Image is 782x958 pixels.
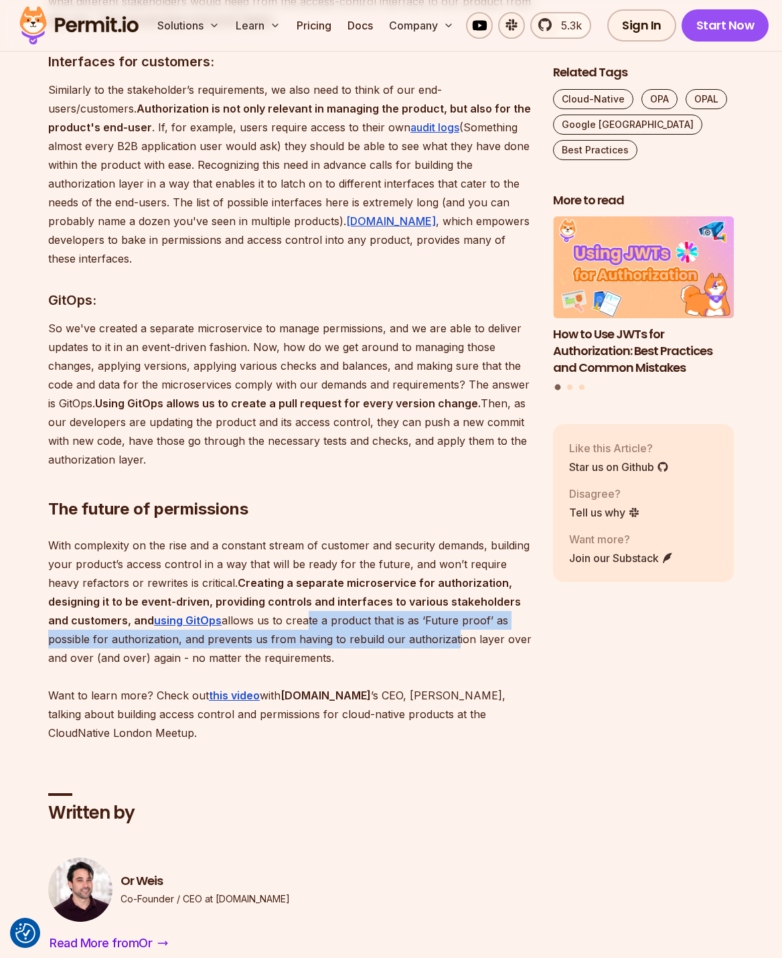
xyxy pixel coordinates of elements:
h2: Related Tags [553,64,734,81]
a: Pricing [291,12,337,39]
a: Start Now [682,9,769,42]
strong: Authorization is not only relevant in managing the product, but also for the product's end-user [48,102,531,134]
a: 5.3k [530,12,591,39]
h3: How to Use JWTs for Authorization: Best Practices and Common Mistakes [553,326,734,376]
a: this video [209,689,260,702]
h2: More to read [553,192,734,209]
a: Docs [342,12,378,39]
div: Posts [553,217,734,393]
p: So we've created a separate microservice to manage permissions, and we are able to deliver update... [48,319,532,469]
img: Permit logo [13,3,145,48]
strong: Creating a separate microservice for authorization, designing it to be event-driven, providing co... [48,576,521,627]
h3: Or Weis [121,873,290,890]
span: 5.3k [553,17,582,33]
button: Company [384,12,459,39]
a: audit logs [410,121,459,134]
button: Go to slide 3 [579,385,584,390]
button: Learn [230,12,286,39]
a: Tell us why [569,504,640,521]
img: Revisit consent button [15,923,35,943]
a: OPAL [686,89,727,109]
strong: [DOMAIN_NAME] [281,689,371,702]
button: Go to slide 2 [567,385,572,390]
a: Sign In [607,9,676,42]
p: Similarly to the stakeholder’s requirements, we also need to think of our end-users/customers. . ... [48,80,532,268]
a: Join our Substack [569,550,674,566]
p: Like this Article? [569,440,669,456]
button: Solutions [152,12,225,39]
h3: Interfaces for customers: [48,51,532,72]
a: How to Use JWTs for Authorization: Best Practices and Common MistakesHow to Use JWTs for Authoriz... [553,217,734,377]
p: Disagree? [569,486,640,502]
h3: GitOps: [48,289,532,311]
h2: Written by [48,801,532,825]
a: OPA [641,89,678,109]
a: Google [GEOGRAPHIC_DATA] [553,115,702,135]
span: Read More from Or [50,934,152,953]
a: using GitOps [154,614,222,627]
li: 1 of 3 [553,217,734,377]
img: How to Use JWTs for Authorization: Best Practices and Common Mistakes [553,217,734,319]
button: Go to slide 1 [555,385,561,391]
h2: The future of permissions [48,445,532,520]
img: Or Weis [48,858,112,922]
strong: Using GitOps allows us to create a pull request for every version change. [95,397,481,410]
a: Read More fromOr [48,933,169,954]
p: Want more? [569,531,674,547]
a: Cloud-Native [553,89,633,109]
p: With complexity on the rise and a constant stream of customer and security demands, building your... [48,536,532,742]
a: Best Practices [553,140,637,160]
button: Consent Preferences [15,923,35,943]
a: [DOMAIN_NAME] [346,214,436,228]
p: Co-Founder / CEO at [DOMAIN_NAME] [121,892,290,906]
a: Star us on Github [569,459,669,475]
